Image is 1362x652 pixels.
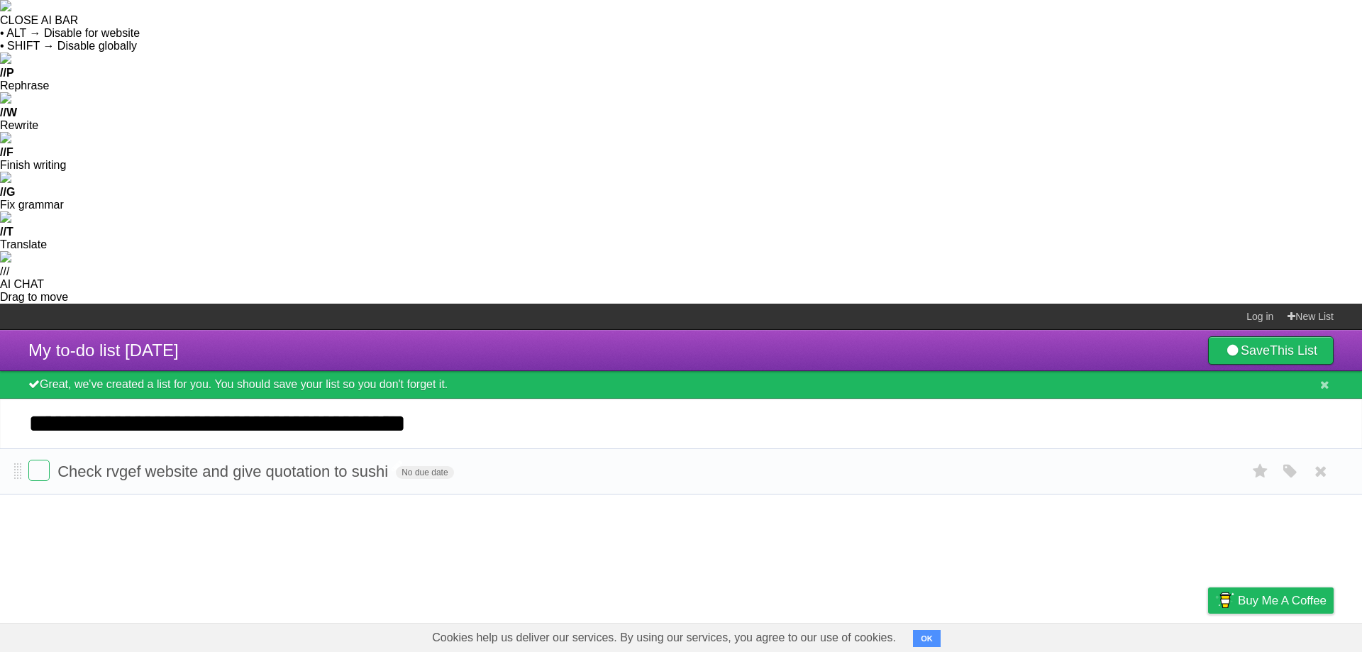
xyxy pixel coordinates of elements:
a: SaveThis List [1208,336,1334,365]
a: New List [1288,304,1334,329]
span: Cookies help us deliver our services. By using our services, you agree to our use of cookies. [418,624,910,652]
label: Star task [1247,460,1274,483]
span: My to-do list [DATE] [28,341,179,360]
span: No due date [396,466,453,479]
label: Done [28,460,50,481]
span: Buy me a coffee [1238,588,1327,613]
img: Buy me a coffee [1215,588,1234,612]
a: Log in [1246,304,1273,329]
b: This List [1270,343,1317,358]
button: OK [913,630,941,647]
span: Check rvgef website and give quotation to sushi [57,463,392,480]
a: Buy me a coffee [1208,587,1334,614]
